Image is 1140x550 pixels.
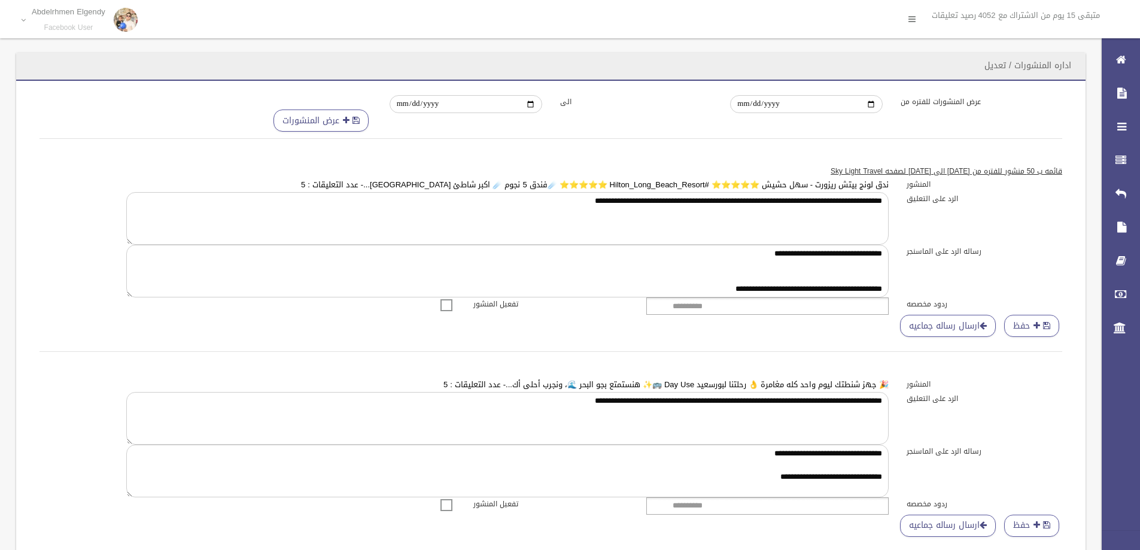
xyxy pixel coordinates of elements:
[900,315,996,337] a: ارسال رساله جماعيه
[898,178,1071,191] label: المنشور
[443,377,889,392] a: 🎉 جهز شنطتك ليوم واحد كله مغامرة 👌 رحلتنا لبورسعيد Day Use 🚌✨ هنستمتع بجو البحر 🌊، ونجرب أحلى أك....
[301,177,889,192] a: ندق لونج بيتش ريزورت - سهل حشيش ⭐⭐⭐⭐⭐ #Hilton_Long_Beach_Resort ⭐⭐⭐⭐⭐ ☄️فندق 5 نجوم ☄️ اكبر شاطئ ...
[464,497,638,511] label: تفعيل المنشور
[898,192,1071,205] label: الرد على التعليق
[831,165,1062,178] u: قائمه ب 50 منشور للفتره من [DATE] الى [DATE] لصفحه Sky Light Travel
[464,297,638,311] label: تفعيل المنشور
[898,497,1071,511] label: ردود مخصصه
[898,378,1071,391] label: المنشور
[898,297,1071,311] label: ردود مخصصه
[1004,315,1059,337] button: حفظ
[898,392,1071,405] label: الرد على التعليق
[32,23,105,32] small: Facebook User
[970,54,1086,77] header: اداره المنشورات / تعديل
[273,110,369,132] button: عرض المنشورات
[898,245,1071,258] label: رساله الرد على الماسنجر
[900,515,996,537] a: ارسال رساله جماعيه
[892,95,1062,108] label: عرض المنشورات للفتره من
[32,7,105,16] p: Abdelrhmen Elgendy
[898,445,1071,458] label: رساله الرد على الماسنجر
[551,95,722,108] label: الى
[1004,515,1059,537] button: حفظ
